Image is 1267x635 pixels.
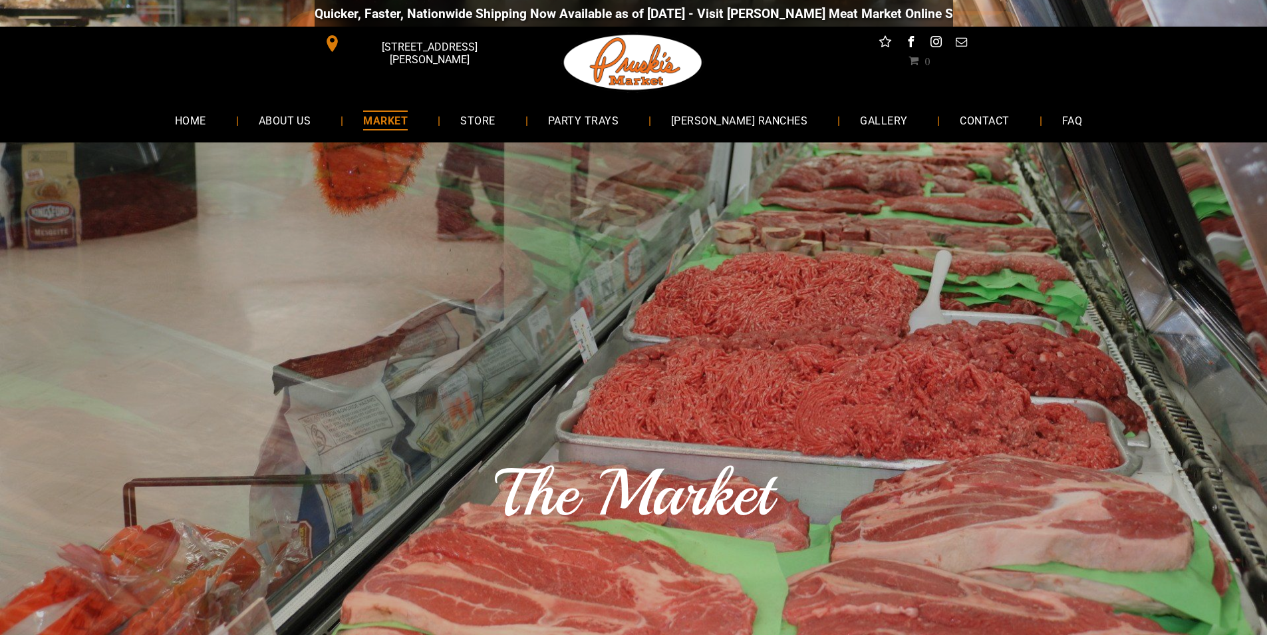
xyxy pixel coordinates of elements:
span: The Market [495,452,772,534]
a: Social network [877,33,894,54]
a: MARKET [343,103,428,138]
a: GALLERY [840,103,927,138]
span: [STREET_ADDRESS][PERSON_NAME] [343,34,515,73]
a: instagram [927,33,944,54]
img: Pruski-s+Market+HQ+Logo2-1920w.png [561,27,705,99]
a: CONTACT [940,103,1029,138]
a: facebook [902,33,919,54]
a: email [952,33,970,54]
a: ABOUT US [239,103,331,138]
a: FAQ [1042,103,1102,138]
span: 0 [924,55,930,66]
a: PARTY TRAYS [528,103,638,138]
a: [STREET_ADDRESS][PERSON_NAME] [315,33,518,54]
a: HOME [155,103,226,138]
a: [PERSON_NAME] RANCHES [651,103,827,138]
a: STORE [440,103,515,138]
